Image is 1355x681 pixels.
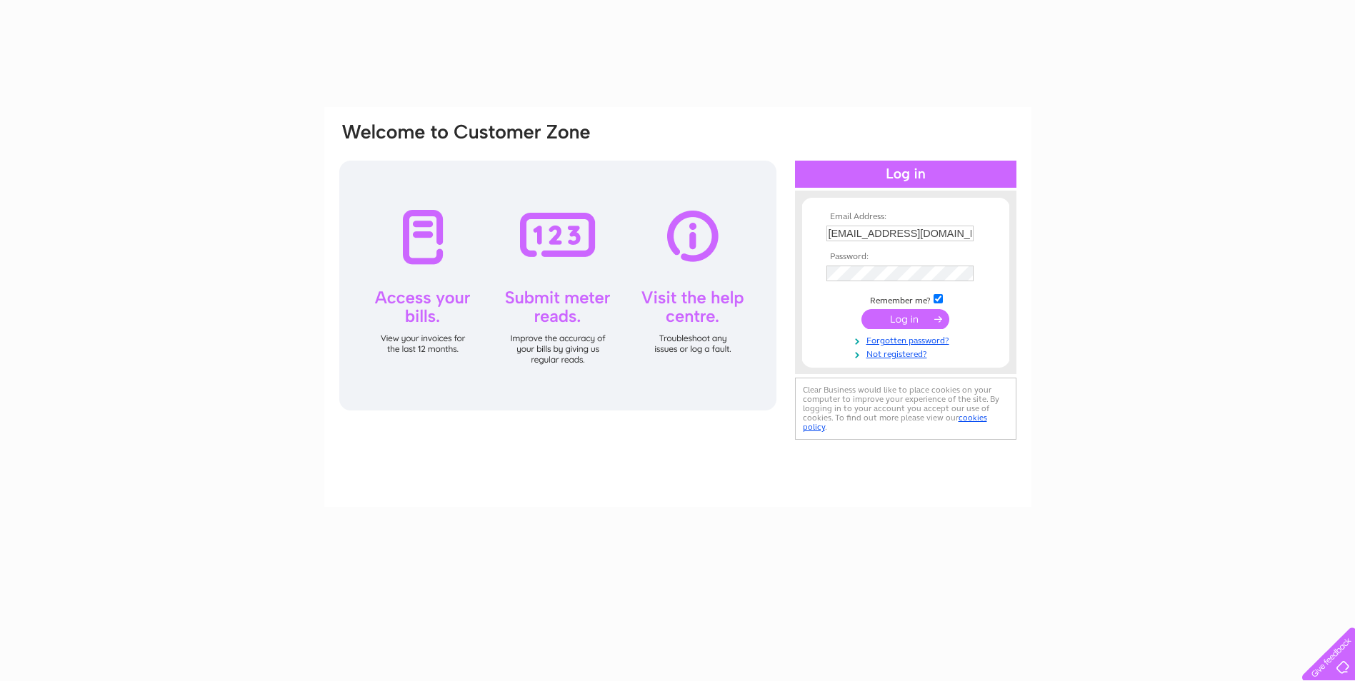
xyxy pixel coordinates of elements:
[795,378,1016,440] div: Clear Business would like to place cookies on your computer to improve your experience of the sit...
[823,252,989,262] th: Password:
[823,212,989,222] th: Email Address:
[823,292,989,306] td: Remember me?
[861,309,949,329] input: Submit
[826,346,989,360] a: Not registered?
[826,333,989,346] a: Forgotten password?
[803,413,987,432] a: cookies policy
